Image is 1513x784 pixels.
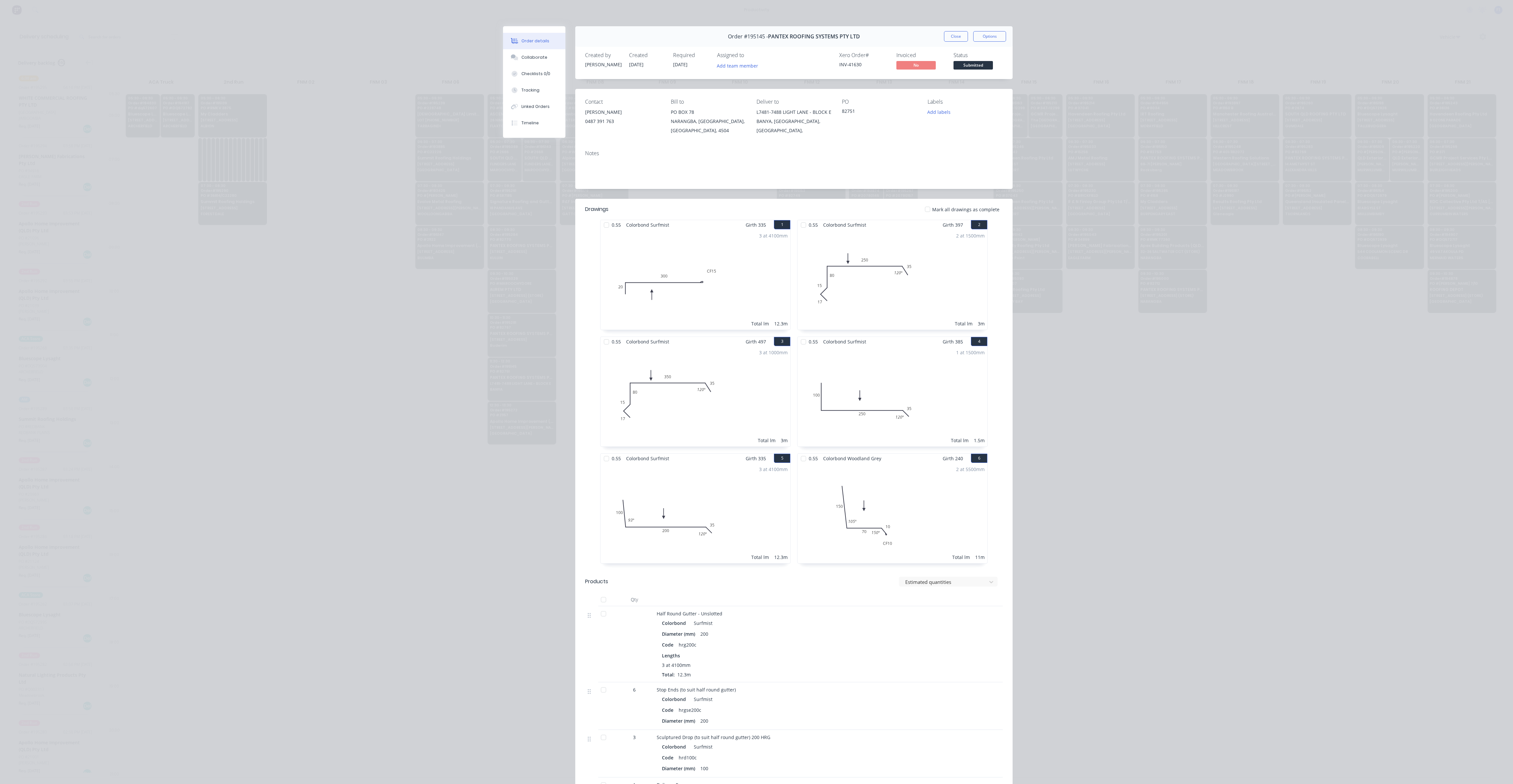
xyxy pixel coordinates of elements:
[821,337,869,346] span: Colorbond Surfmist
[503,82,565,98] button: Tracking
[756,108,832,135] div: L7481-7488 LIGHT LANE - BLOCK EBANYA, [GEOGRAPHIC_DATA], [GEOGRAPHIC_DATA],
[671,108,746,117] div: PO BOX 78
[798,230,987,330] div: 017158025035120º2 at 1500mmTotal lm3m
[609,454,624,463] span: 0.55
[821,220,869,230] span: Colorbond Surfmist
[713,61,762,70] button: Add team member
[717,52,783,58] div: Assigned to
[629,52,665,58] div: Created
[774,220,790,229] button: 1
[585,578,608,586] div: Products
[662,652,680,659] span: Lengths
[756,108,832,117] div: L7481-7488 LIGHT LANE - BLOCK E
[746,454,766,463] span: Girth 335
[609,337,624,346] span: 0.55
[662,716,698,726] div: Diameter (mm)
[521,87,539,93] div: Tracking
[691,618,713,628] div: Surfmist
[774,454,790,463] button: 5
[662,694,689,704] div: Colorbond
[662,662,691,669] span: 3 at 4100mm
[662,742,689,752] div: Colorbond
[662,705,676,715] div: Code
[521,71,550,77] div: Checklists 0/0
[624,220,672,230] span: Colorbond Surfmist
[806,454,821,463] span: 0.55
[759,232,788,239] div: 3 at 4100mm
[601,463,790,563] div: 01002003593º120º3 at 4100mmTotal lm12.3m
[971,337,987,346] button: 4
[609,220,624,230] span: 0.55
[928,99,1003,105] div: Labels
[759,466,788,473] div: 3 at 4100mm
[662,618,689,628] div: Colorbond
[585,99,660,105] div: Contact
[774,337,790,346] button: 3
[671,99,746,105] div: Bill to
[821,454,884,463] span: Colorbond Woodland Grey
[521,120,539,126] div: Timeline
[717,61,762,70] button: Add team member
[798,346,987,446] div: 010025035120º1 at 1500mmTotal lm1.5m
[781,437,788,444] div: 3m
[973,31,1006,42] button: Options
[662,640,676,650] div: Code
[676,640,699,650] div: hrg200c
[774,554,788,561] div: 12.3m
[956,466,985,473] div: 2 at 5500mm
[751,554,769,561] div: Total lm
[503,49,565,66] button: Collaborate
[521,38,549,44] div: Order details
[896,61,936,69] span: No
[842,99,917,105] div: PO
[673,61,688,68] span: [DATE]
[842,108,917,117] div: 82751
[624,337,672,346] span: Colorbond Surfmist
[657,687,736,693] span: Stop Ends (to suit half round gutter)
[954,61,993,69] span: Submitted
[585,205,608,213] div: Drawings
[746,337,766,346] span: Girth 497
[585,108,660,129] div: [PERSON_NAME]0487 391 763
[943,337,963,346] span: Girth 385
[839,61,888,68] div: INV-41630
[633,686,636,693] span: 6
[698,764,711,773] div: 100
[698,716,711,726] div: 200
[629,61,644,68] span: [DATE]
[975,554,985,561] div: 11m
[952,554,970,561] div: Total lm
[954,52,1003,58] div: Status
[615,593,654,606] div: Qty
[806,220,821,230] span: 0.55
[971,220,987,229] button: 2
[503,33,565,49] button: Order details
[503,66,565,82] button: Checklists 0/0
[944,31,968,42] button: Close
[839,52,888,58] div: Xero Order #
[956,232,985,239] div: 2 at 1500mm
[932,206,999,213] span: Mark all drawings as complete
[954,61,993,71] button: Submitted
[671,117,746,135] div: NARANGBA, [GEOGRAPHIC_DATA], [GEOGRAPHIC_DATA], 4504
[756,117,832,135] div: BANYA, [GEOGRAPHIC_DATA], [GEOGRAPHIC_DATA],
[662,671,675,678] span: Total:
[971,454,987,463] button: 6
[746,220,766,230] span: Girth 335
[673,52,709,58] div: Required
[798,463,987,563] div: 015070CF1010105º150º2 at 5500mmTotal lm11m
[774,320,788,327] div: 12.3m
[974,437,985,444] div: 1.5m
[691,742,713,752] div: Surfmist
[662,753,676,762] div: Code
[662,764,698,773] div: Diameter (mm)
[955,320,973,327] div: Total lm
[943,454,963,463] span: Girth 240
[806,337,821,346] span: 0.55
[521,104,550,110] div: Linked Orders
[585,117,660,126] div: 0487 391 763
[728,33,768,40] span: Order #195145 -
[924,108,954,116] button: Add labels
[756,99,832,105] div: Deliver to
[956,349,985,356] div: 1 at 1500mm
